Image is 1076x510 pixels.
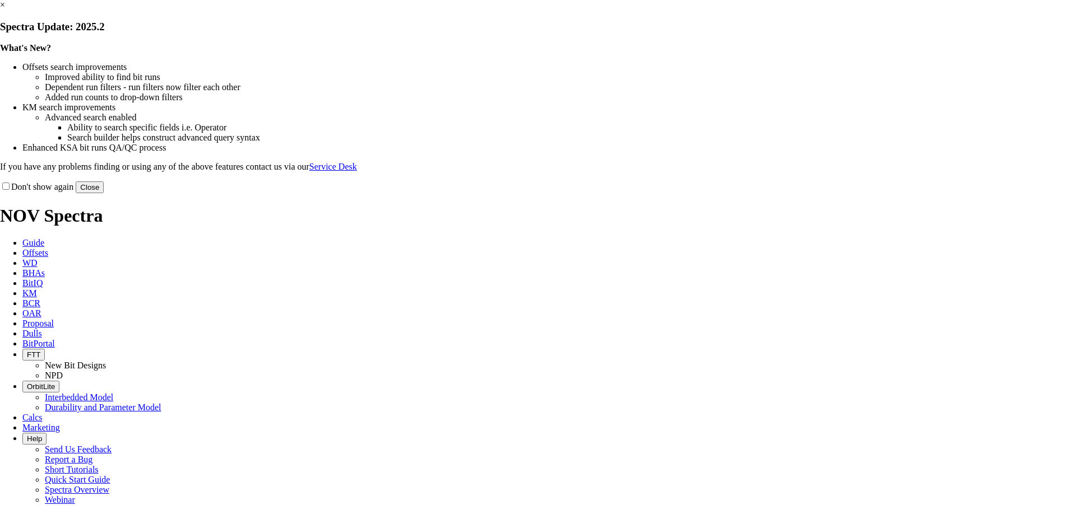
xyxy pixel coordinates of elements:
li: Added run counts to drop-down filters [45,92,1076,102]
a: Send Us Feedback [45,445,112,454]
li: Improved ability to find bit runs [45,72,1076,82]
li: Ability to search specific fields i.e. Operator [67,123,1076,133]
span: BitPortal [22,339,55,348]
span: Marketing [22,423,60,432]
li: Dependent run filters - run filters now filter each other [45,82,1076,92]
span: OAR [22,308,41,318]
a: Quick Start Guide [45,475,110,484]
a: New Bit Designs [45,361,106,370]
a: Short Tutorials [45,465,99,474]
span: WD [22,258,38,268]
span: Calcs [22,413,43,422]
span: BHAs [22,268,45,278]
span: BCR [22,298,40,308]
span: BitIQ [22,278,43,288]
a: Spectra Overview [45,485,109,494]
button: Close [76,181,104,193]
span: KM [22,288,37,298]
input: Don't show again [2,183,10,190]
span: Proposal [22,319,54,328]
span: OrbitLite [27,382,55,391]
li: Advanced search enabled [45,113,1076,123]
a: Webinar [45,495,75,504]
a: Interbedded Model [45,392,113,402]
a: Report a Bug [45,455,92,464]
span: FTT [27,350,40,359]
span: Guide [22,238,44,247]
li: Search builder helps construct advanced query syntax [67,133,1076,143]
li: KM search improvements [22,102,1076,113]
li: Offsets search improvements [22,62,1076,72]
span: Help [27,434,42,443]
span: Dulls [22,329,42,338]
li: Enhanced KSA bit runs QA/QC process [22,143,1076,153]
a: Service Desk [309,162,357,171]
span: Offsets [22,248,48,258]
a: NPD [45,371,63,380]
a: Durability and Parameter Model [45,403,161,412]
